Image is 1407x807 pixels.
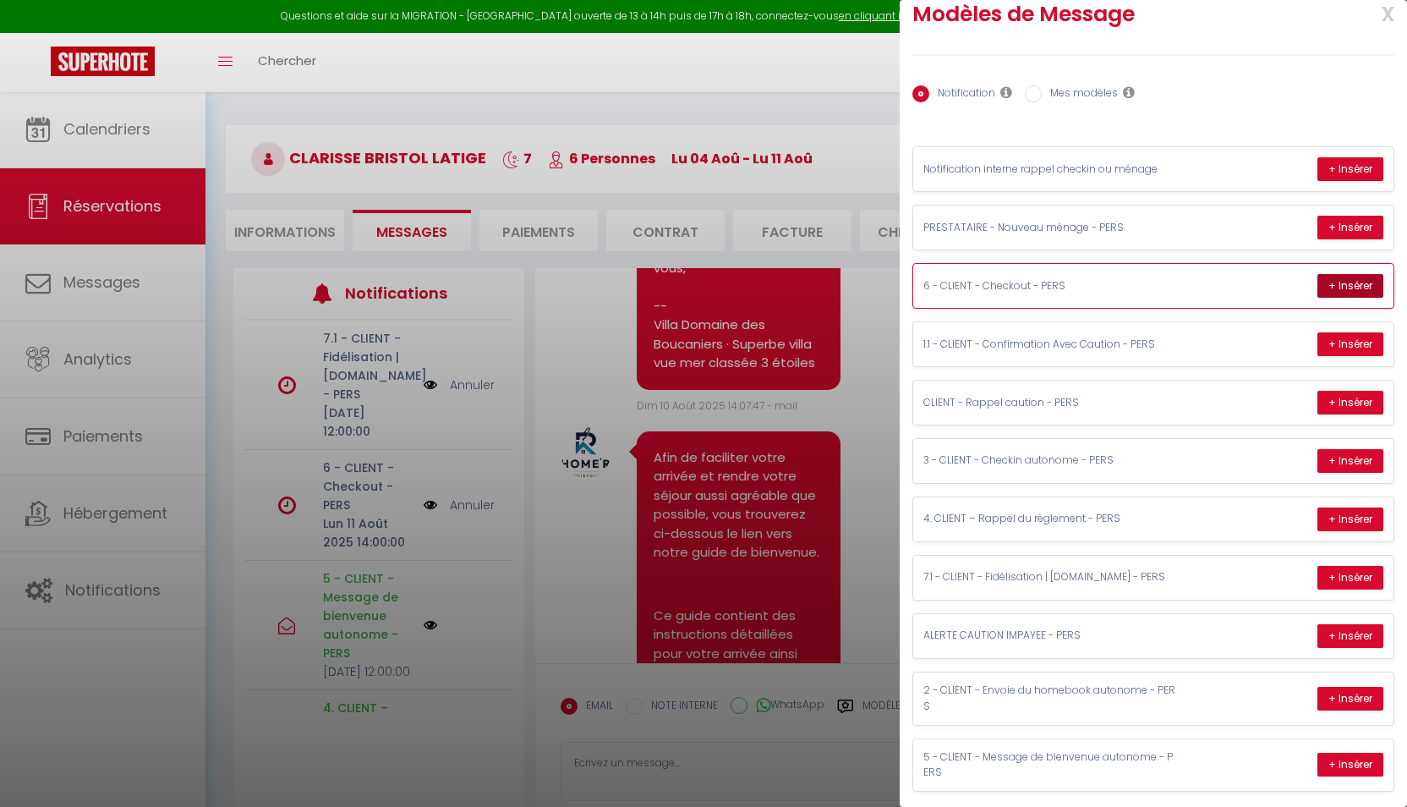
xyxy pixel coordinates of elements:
[1317,449,1383,473] button: + Insérer
[923,395,1177,411] p: CLIENT - Rappel caution - PERS
[1317,508,1383,531] button: + Insérer
[1317,753,1383,777] button: + Insérer
[923,278,1177,294] p: 6 - CLIENT - Checkout - PERS
[1317,687,1383,711] button: + Insérer
[923,628,1177,644] p: ALERTE CAUTION IMPAYEE - PERS
[923,337,1177,353] p: 1.1 - CLIENT - Confirmation Avec Caution - PERS
[923,683,1177,715] p: 2 - CLIENT - Envoie du homebook autonome - PERS
[1123,85,1135,99] i: Les modèles généraux sont visibles par vous et votre équipe
[1000,85,1012,99] i: Les notifications sont visibles par toi et ton équipe
[923,749,1177,782] p: 5 - CLIENT - Message de bienvenue autonome - PERS
[1042,85,1118,104] label: Mes modèles
[1317,624,1383,648] button: + Insérer
[1317,216,1383,239] button: + Insérer
[912,1,1306,28] h2: Modèles de Message
[1317,391,1383,414] button: + Insérer
[923,162,1177,178] p: Notification interne rappel checkin ou ménage
[923,220,1177,236] p: PRESTATAIRE - Nouveau ménage - PERS
[1317,274,1383,298] button: + Insérer
[923,453,1177,469] p: 3 - CLIENT - Checkin autonome - PERS
[1317,157,1383,181] button: + Insérer
[923,569,1177,585] p: 7.1 - CLIENT - Fidélisation | [DOMAIN_NAME] - PERS
[14,7,64,58] button: Open LiveChat chat widget
[1317,566,1383,590] button: + Insérer
[1317,332,1383,356] button: + Insérer
[929,85,995,104] label: Notification
[923,511,1177,527] p: 4. CLIENT – Rappel du règlement - PERS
